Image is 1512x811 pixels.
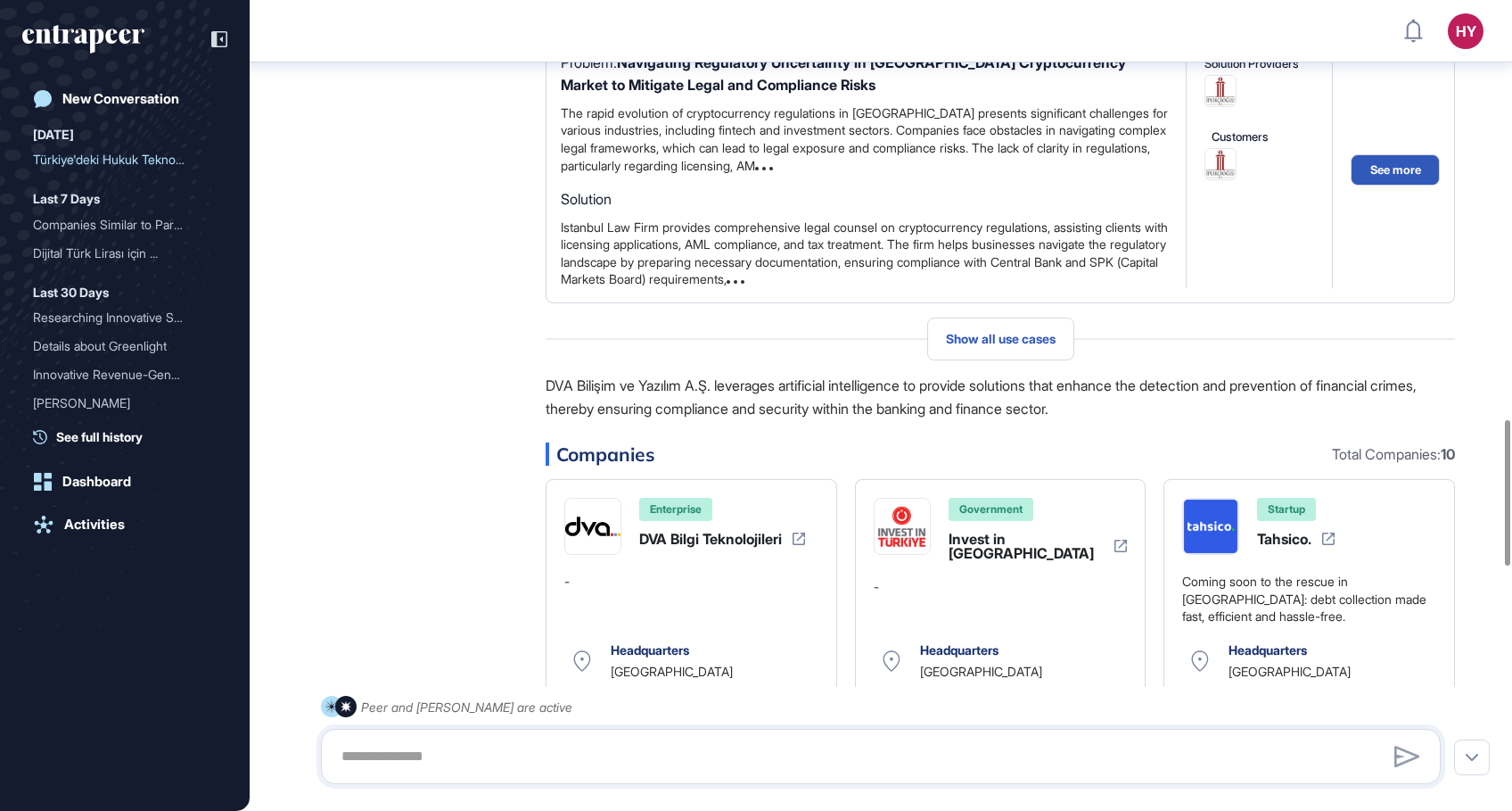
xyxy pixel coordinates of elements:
div: New Conversation [62,91,179,107]
div: Dijital Türk Lirası için Yenilikçi Kullanım Senaryoları ve Global Örneklerin Derlenmesi [33,239,217,268]
div: Enterprise [639,498,712,521]
div: Coming soon to the rescue in [GEOGRAPHIC_DATA]: debt collection made fast, efficient and hassle-f... [1182,573,1436,625]
div: Headquarters [920,643,998,658]
img: image [1205,76,1236,106]
div: Peer and [PERSON_NAME] are active [361,696,572,718]
div: [PERSON_NAME] [33,389,202,418]
div: Tahsico. [1257,532,1311,546]
div: Türkiye'deki Hukuk Teknol... [33,145,202,174]
a: Istanbul Law Firm-logo [1204,148,1237,180]
div: Companies Similar to Parker [33,211,217,239]
div: Innovative Revenue-Genera... [33,360,202,389]
div: Government [949,498,1033,521]
div: Türkiye'deki Hukuk Teknolojisi Hizmet Sağlayıcıları [33,145,217,174]
div: Last 30 Days [33,282,109,303]
div: Activities [64,517,125,533]
div: Startup [1257,498,1316,521]
div: Solution [561,188,1168,211]
b: 10 [1441,445,1455,463]
div: Headquarters [611,643,689,658]
div: Curie [33,389,217,418]
div: Details about Greenlight [33,332,217,360]
div: [GEOGRAPHIC_DATA] [920,665,1042,679]
img: Istanbul Law Firm-logo [1205,149,1236,179]
div: Details about Greenlight [33,332,202,360]
div: Companies [546,443,1455,466]
div: [GEOGRAPHIC_DATA] [1228,665,1351,679]
span: Show all use cases [946,332,1056,346]
div: Istanbul Law Firm provides comprehensive legal counsel on cryptocurrency regulations, assisting c... [561,219,1168,288]
div: Problem: [561,52,1168,97]
div: [DATE] [33,124,74,145]
img: Tahsico.-logo [1183,499,1238,554]
div: Headquarters [1228,643,1307,658]
a: See full history [33,427,227,446]
a: Activities [22,507,227,542]
a: Dashboard [22,464,227,500]
a: image [1204,75,1237,107]
div: DVA Bilgi Teknolojileri [639,532,782,546]
div: Researching Innovative Se... [33,303,202,332]
div: Solution Providers [1204,52,1299,75]
span: See full history [56,427,143,446]
div: [GEOGRAPHIC_DATA] [611,665,733,679]
a: New Conversation [22,81,227,117]
button: See more [1351,154,1440,186]
img: DVA Bilgi Teknolojileri-logo [565,499,620,554]
div: Dijital Türk Lirası için ... [33,239,202,268]
div: Companies Similar to Park... [33,211,202,239]
img: Invest in Türkiye-logo [875,499,930,554]
div: Last 7 Days [33,188,100,210]
div: Researching Innovative Service Providers Addressing Specific Challenges in the USA, Europe, Singa... [33,303,217,332]
div: Customers [1204,125,1276,148]
div: entrapeer-logo [22,25,144,54]
div: Invest in [GEOGRAPHIC_DATA] [949,532,1105,560]
div: The rapid evolution of cryptocurrency regulations in [GEOGRAPHIC_DATA] presents significant chall... [561,104,1168,174]
div: - [564,573,570,591]
p: DVA Bilişim ve Yazılım A.Ş. leverages artificial intelligence to provide solutions that enhance t... [546,374,1455,420]
button: HY [1448,13,1483,49]
div: - [874,578,879,596]
div: Total Companies: [1332,447,1455,461]
div: Dashboard [62,474,131,490]
div: Innovative Revenue-Generating Features for Credit Cards and Associated Companies [33,360,217,389]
